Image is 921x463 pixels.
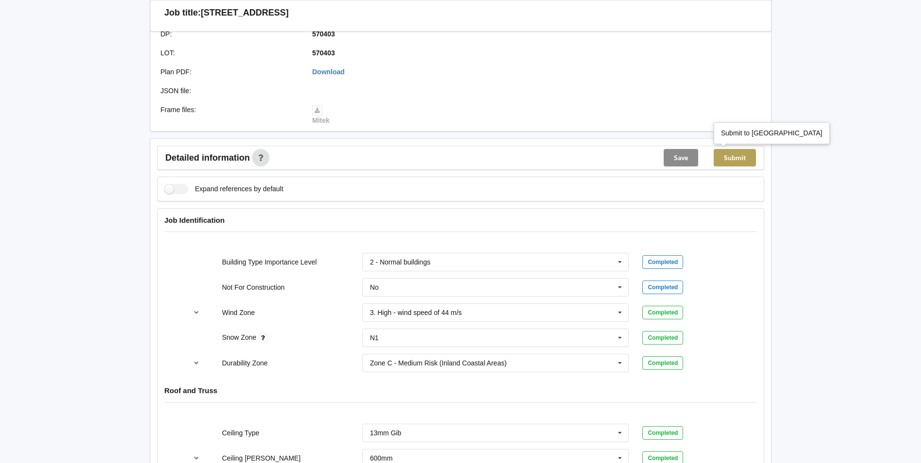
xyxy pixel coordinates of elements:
[165,215,757,225] h4: Job Identification
[370,259,431,265] div: 2 - Normal buildings
[642,356,683,370] div: Completed
[370,284,379,291] div: No
[222,258,317,266] label: Building Type Importance Level
[642,255,683,269] div: Completed
[714,149,756,166] button: Submit
[201,7,289,18] h3: [STREET_ADDRESS]
[154,48,306,58] div: LOT :
[370,334,379,341] div: N1
[165,184,284,194] label: Expand references by default
[154,67,306,77] div: Plan PDF :
[370,455,393,462] div: 600mm
[154,29,306,39] div: DP :
[642,426,683,440] div: Completed
[222,309,255,316] label: Wind Zone
[642,281,683,294] div: Completed
[370,360,507,366] div: Zone C - Medium Risk (Inland Coastal Areas)
[222,454,301,462] label: Ceiling [PERSON_NAME]
[165,7,201,18] h3: Job title:
[154,86,306,96] div: JSON file :
[370,430,402,436] div: 13mm Gib
[312,68,345,76] a: Download
[312,49,335,57] b: 570403
[642,306,683,319] div: Completed
[222,429,259,437] label: Ceiling Type
[154,105,306,125] div: Frame files :
[166,153,250,162] span: Detailed information
[165,386,757,395] h4: Roof and Truss
[187,304,206,321] button: reference-toggle
[222,359,268,367] label: Durability Zone
[370,309,462,316] div: 3. High - wind speed of 44 m/s
[222,283,285,291] label: Not For Construction
[721,128,822,138] div: Submit to [GEOGRAPHIC_DATA]
[187,354,206,372] button: reference-toggle
[222,333,258,341] label: Snow Zone
[642,331,683,345] div: Completed
[312,30,335,38] b: 570403
[312,106,330,124] a: Mitek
